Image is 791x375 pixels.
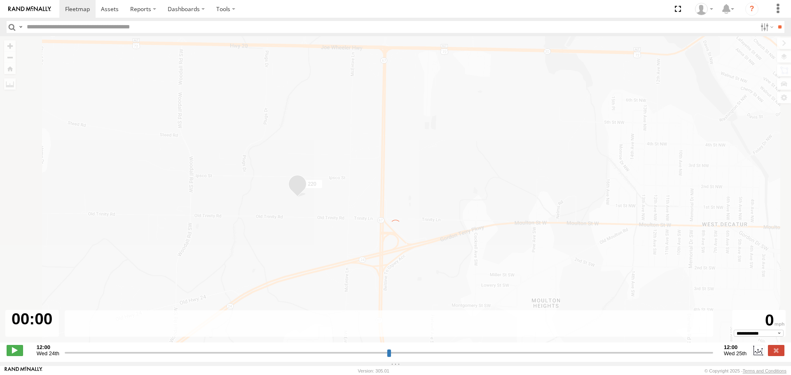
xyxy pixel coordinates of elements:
[692,3,716,15] div: EDWARD EDMONDSON
[37,344,59,350] strong: 12:00
[704,368,786,373] div: © Copyright 2025 -
[358,368,389,373] div: Version: 305.01
[724,350,747,356] span: Wed 25th
[5,367,42,375] a: Visit our Website
[768,345,784,356] label: Close
[8,6,51,12] img: rand-logo.svg
[37,350,59,356] span: Wed 24th
[757,21,775,33] label: Search Filter Options
[745,2,758,16] i: ?
[17,21,24,33] label: Search Query
[724,344,747,350] strong: 12:00
[743,368,786,373] a: Terms and Conditions
[7,345,23,356] label: Play/Stop
[733,311,784,330] div: 0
